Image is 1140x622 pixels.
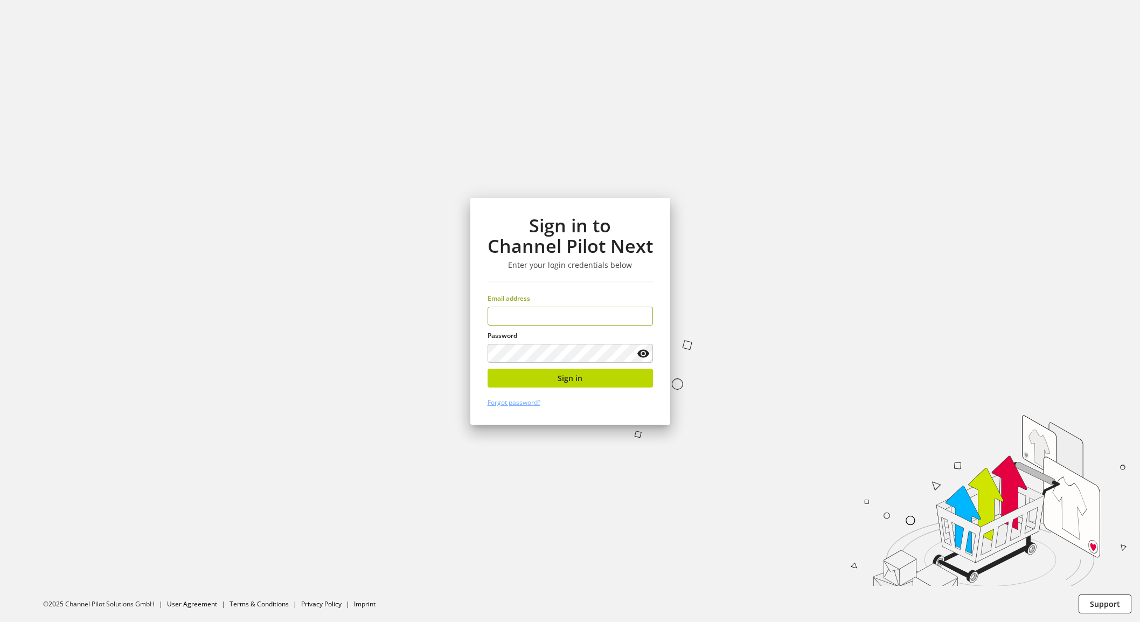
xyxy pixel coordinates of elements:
a: Forgot password? [488,398,540,407]
span: Password [488,331,517,340]
button: Sign in [488,369,653,388]
a: Imprint [354,599,376,609]
span: Sign in [558,372,582,384]
h1: Sign in to Channel Pilot Next [488,215,653,257]
h3: Enter your login credentials below [488,260,653,270]
a: Terms & Conditions [230,599,289,609]
li: ©2025 Channel Pilot Solutions GmbH [43,599,167,609]
a: Privacy Policy [301,599,342,609]
span: Support [1090,598,1120,610]
a: User Agreement [167,599,217,609]
span: Email address [488,294,530,303]
button: Support [1079,595,1131,613]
